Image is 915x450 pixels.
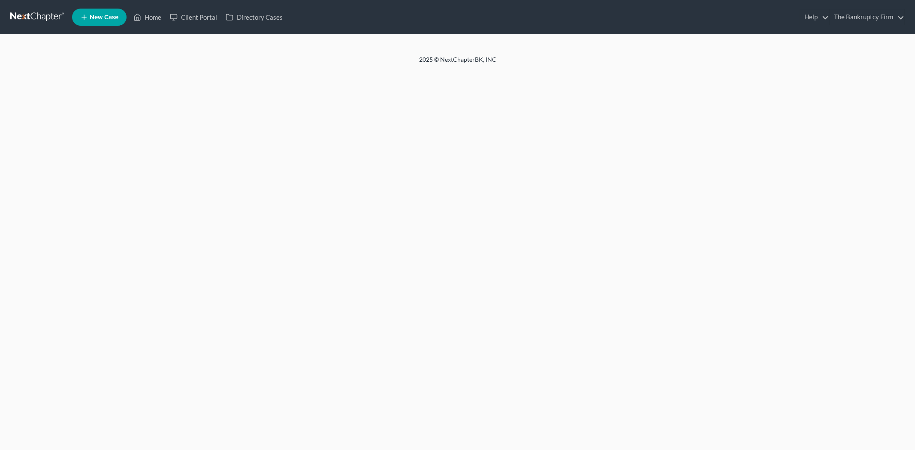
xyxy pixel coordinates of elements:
[830,9,904,25] a: The Bankruptcy Firm
[213,55,702,71] div: 2025 © NextChapterBK, INC
[800,9,829,25] a: Help
[221,9,287,25] a: Directory Cases
[129,9,166,25] a: Home
[166,9,221,25] a: Client Portal
[72,9,127,26] new-legal-case-button: New Case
